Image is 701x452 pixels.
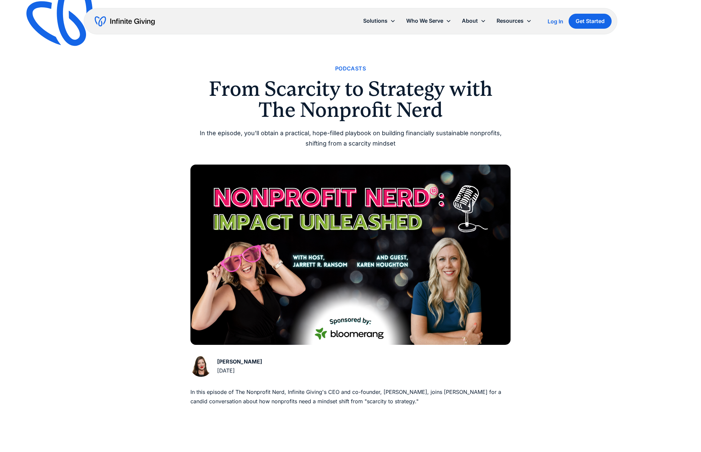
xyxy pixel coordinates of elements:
div: Solutions [358,14,401,28]
div: About [457,14,491,28]
div: [PERSON_NAME] [217,357,262,366]
div: About [462,16,478,25]
div: [DATE] [217,366,262,375]
div: Who We Serve [406,16,443,25]
a: Log In [548,17,563,25]
a: Podcasts [335,64,366,73]
a: [PERSON_NAME][DATE] [190,356,262,377]
div: Solutions [363,16,388,25]
div: Resources [497,16,524,25]
a: home [95,16,155,27]
div: In the episode, you'll obtain a practical, hope-filled playbook on building financially sustainab... [190,128,511,149]
div: Who We Serve [401,14,457,28]
div: Resources [491,14,537,28]
a: Get Started [569,14,612,29]
p: In this episode of The Nonprofit Nerd, Infinite Giving's CEO and co-founder, [PERSON_NAME], joins... [190,388,511,406]
div: Log In [548,19,563,24]
h1: From Scarcity to Strategy with The Nonprofit Nerd [190,78,511,120]
p: ‍ [190,409,511,418]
